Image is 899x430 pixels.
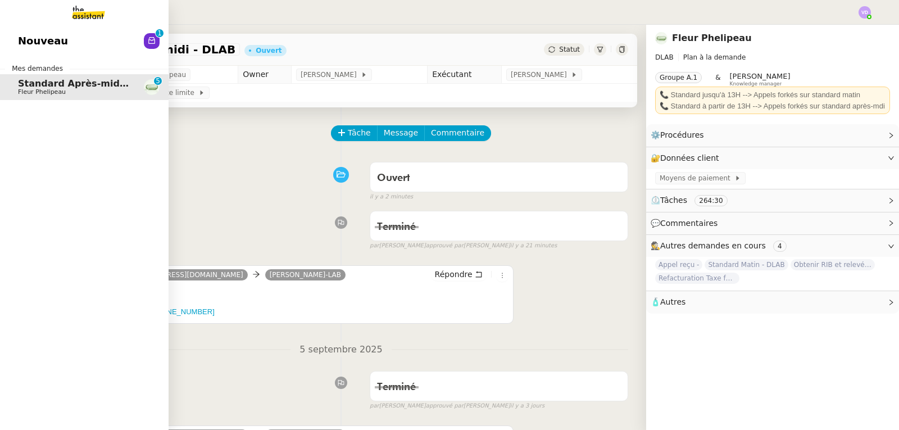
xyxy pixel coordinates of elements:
[672,33,752,43] a: Fleur Phelipeau
[660,173,734,184] span: Moyens de paiement
[655,53,674,61] span: DLAB
[370,401,379,411] span: par
[256,47,281,54] div: Ouvert
[655,259,702,270] span: Appel reçu -
[660,219,718,228] span: Commentaires
[424,125,491,141] button: Commentaire
[730,72,791,80] span: [PERSON_NAME]
[646,235,899,257] div: 🕵️Autres demandes en cours 4
[511,69,571,80] span: [PERSON_NAME]
[157,29,162,39] p: 1
[154,77,162,85] nz-badge-sup: 5
[660,153,719,162] span: Données client
[655,32,668,44] img: 7f9b6497-4ade-4d5b-ae17-2cbe23708554
[646,189,899,211] div: ⏲️Tâches 264:30
[377,222,416,232] span: Terminé
[646,212,899,234] div: 💬Commentaires
[646,124,899,146] div: ⚙️Procédures
[431,268,487,280] button: Répondre
[651,196,737,205] span: ⏲️
[377,382,416,392] span: Terminé
[149,307,215,316] a: [PHONE_NUMBER]
[370,241,557,251] small: [PERSON_NAME] [PERSON_NAME]
[651,241,791,250] span: 🕵️
[156,29,164,37] nz-badge-sup: 1
[5,63,70,74] span: Mes demandes
[705,259,788,270] span: Standard Matin - DLAB
[144,79,160,95] img: 7f9b6497-4ade-4d5b-ae17-2cbe23708554
[791,259,875,270] span: Obtenir RIB et relevés bancaires SCI CELESTINE
[660,130,704,139] span: Procédures
[18,88,66,96] span: Fleur Phelipeau
[370,241,379,251] span: par
[426,401,464,411] span: approuvé par
[651,297,685,306] span: 🧴
[510,241,557,251] span: il y a 21 minutes
[435,269,473,280] span: Répondre
[18,78,160,89] span: Standard Après-midi - DLAB
[646,291,899,313] div: 🧴Autres
[651,152,724,165] span: 🔐
[59,306,508,318] h5: Appel manqué de la part de
[265,270,346,280] a: [PERSON_NAME]-LAB
[156,77,160,87] p: 5
[559,46,580,53] span: Statut
[384,126,418,139] span: Message
[715,72,720,87] span: &
[773,241,787,252] nz-tag: 4
[655,72,702,83] nz-tag: Groupe A.1
[730,81,782,87] span: Knowledge manager
[660,241,766,250] span: Autres demandes en cours
[348,126,371,139] span: Tâche
[301,69,361,80] span: [PERSON_NAME]
[660,101,886,112] div: 📞 Standard à partir de 13H --> Appels forkés sur standard après-mdi
[660,196,687,205] span: Tâches
[377,125,425,141] button: Message
[370,192,413,202] span: il y a 2 minutes
[694,195,727,206] nz-tag: 264:30
[428,66,502,84] td: Exécutant
[431,126,484,139] span: Commentaire
[655,273,739,284] span: Refacturation Taxe foncière 2025
[426,241,464,251] span: approuvé par
[331,125,378,141] button: Tâche
[651,219,723,228] span: 💬
[290,342,391,357] span: 5 septembre 2025
[238,66,292,84] td: Owner
[646,147,899,169] div: 🔐Données client
[683,53,746,61] span: Plan à la demande
[660,297,685,306] span: Autres
[859,6,871,19] img: svg
[651,129,709,142] span: ⚙️
[370,401,544,411] small: [PERSON_NAME] [PERSON_NAME]
[730,72,791,87] app-user-label: Knowledge manager
[377,173,410,183] span: Ouvert
[59,285,508,301] h4: Appel reçu -
[18,33,68,49] span: Nouveau
[510,401,544,411] span: il y a 3 jours
[660,89,886,101] div: 📞 Standard jusqu'à 13H --> Appels forkés sur standard matin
